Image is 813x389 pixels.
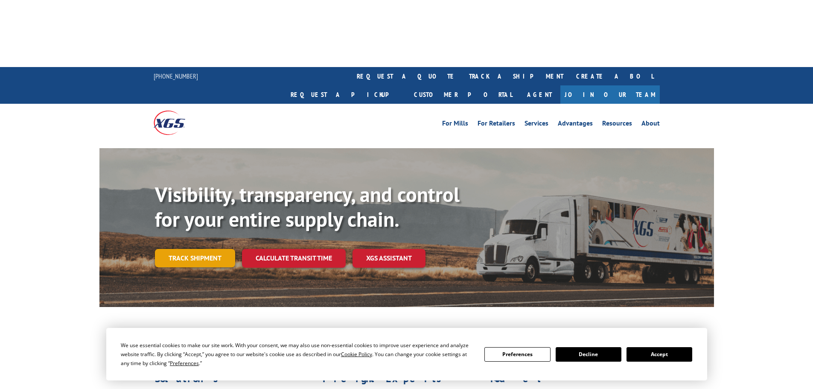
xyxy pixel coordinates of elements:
[478,120,515,129] a: For Retailers
[463,67,570,85] a: track a shipment
[602,120,632,129] a: Resources
[519,85,560,104] a: Agent
[154,72,198,80] a: [PHONE_NUMBER]
[155,249,235,267] a: Track shipment
[341,351,372,358] span: Cookie Policy
[558,120,593,129] a: Advantages
[106,328,707,380] div: Cookie Consent Prompt
[525,120,548,129] a: Services
[408,85,519,104] a: Customer Portal
[570,67,660,85] a: Create a BOL
[560,85,660,104] a: Join Our Team
[641,120,660,129] a: About
[556,347,621,362] button: Decline
[442,120,468,129] a: For Mills
[627,347,692,362] button: Accept
[155,181,460,232] b: Visibility, transparency, and control for your entire supply chain.
[121,341,474,368] div: We use essential cookies to make our site work. With your consent, we may also use non-essential ...
[353,249,425,267] a: XGS ASSISTANT
[484,347,550,362] button: Preferences
[350,67,463,85] a: request a quote
[284,85,408,104] a: Request a pickup
[170,360,199,367] span: Preferences
[242,249,346,267] a: Calculate transit time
